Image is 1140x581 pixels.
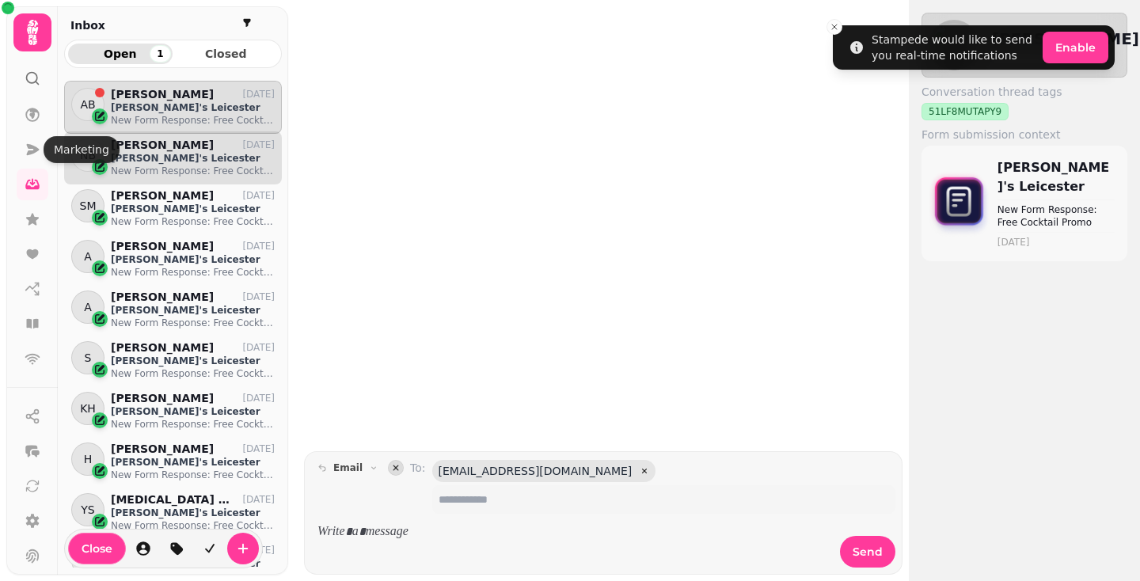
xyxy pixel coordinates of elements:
h2: Inbox [70,17,105,33]
p: [PERSON_NAME]'s Leicester [111,507,275,519]
span: A [84,299,92,315]
div: grid [64,81,282,568]
button: Enable [1043,32,1108,63]
p: [DATE] [242,240,275,253]
p: [PERSON_NAME]'s Leicester [111,405,275,418]
button: email [311,458,385,477]
label: Conversation thread tags [921,84,1127,100]
button: is-read [194,533,226,564]
span: [EMAIL_ADDRESS][DOMAIN_NAME] [439,463,633,479]
p: [PERSON_NAME] [111,240,214,253]
p: [DATE] [242,392,275,404]
p: [PERSON_NAME] [111,442,214,456]
div: 51LF8MUTAPY9 [921,103,1009,120]
div: Marketing [44,136,120,163]
span: Closed [187,48,266,59]
p: New Form Response: Free Cocktail Promo [997,203,1115,229]
p: New Form Response: Free Cocktail Promo [111,114,275,127]
p: [PERSON_NAME]'s Leicester [111,253,275,266]
span: Send [853,546,883,557]
span: AB [80,97,95,112]
p: [PERSON_NAME]'s Leicester [111,456,275,469]
button: Closed [174,44,279,64]
p: [PERSON_NAME] [111,139,214,152]
p: [PERSON_NAME]'s Leicester [111,203,275,215]
span: SM [80,198,97,214]
span: Open [81,48,160,59]
p: [DATE] [242,493,275,506]
p: New Form Response: Free Cocktail Promo [111,266,275,279]
span: YS [81,502,94,518]
span: S [85,350,92,366]
button: Send [840,536,895,568]
p: New Form Response: Free Cocktail Promo [111,317,275,329]
p: [PERSON_NAME] [111,88,214,101]
p: New Form Response: Free Cocktail Promo [111,519,275,532]
label: To: [410,460,425,514]
p: [PERSON_NAME]'s Leicester [111,304,275,317]
p: [DATE] [242,341,275,354]
p: [PERSON_NAME]'s Leicester [111,152,275,165]
img: form-icon [928,170,991,237]
p: New Form Response: Free Cocktail Promo [111,469,275,481]
p: [DATE] [242,189,275,202]
p: [DATE] [242,139,275,151]
p: New Form Response: Free Cocktail Promo [111,215,275,228]
button: filter [237,13,256,32]
label: Form submission context [921,127,1127,142]
button: create-convo [227,533,259,564]
p: [PERSON_NAME]'s Leicester [111,355,275,367]
span: A [84,249,92,264]
p: New Form Response: Free Cocktail Promo [111,418,275,431]
p: [DATE] [242,290,275,303]
div: 1 [150,45,170,63]
p: [PERSON_NAME]'s Leicester [111,101,275,114]
button: Open1 [68,44,173,64]
time: [DATE] [997,236,1115,249]
p: [PERSON_NAME] [111,341,214,355]
span: H [84,451,93,467]
p: New Form Response: Free Cocktail Promo [111,165,275,177]
p: New Form Response: Free Cocktail Promo [111,367,275,380]
p: [PERSON_NAME] [111,392,214,405]
p: [MEDICAL_DATA] siniane [111,493,234,507]
button: collapse [388,460,404,476]
p: [PERSON_NAME] [111,290,214,304]
div: Stampede would like to send you real-time notifications [872,32,1036,63]
span: Close [82,543,112,554]
button: Close [68,533,126,564]
p: [DATE] [242,88,275,101]
p: [PERSON_NAME]'s Leicester [997,158,1115,196]
button: tag-thread [161,533,192,564]
span: KH [80,401,96,416]
button: Close toast [826,19,842,35]
p: [DATE] [242,442,275,455]
p: [PERSON_NAME] [111,189,214,203]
